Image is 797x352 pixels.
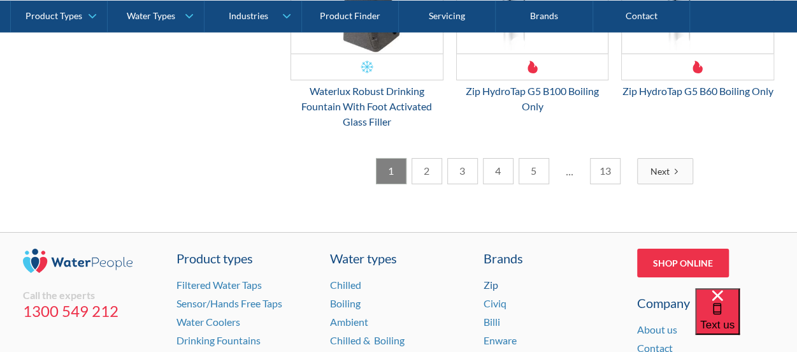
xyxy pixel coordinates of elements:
div: List [291,158,775,184]
div: Industries [228,10,268,21]
div: ... [554,158,585,184]
a: Next Page [637,158,693,184]
div: Company [637,293,775,312]
div: Water Types [127,10,175,21]
a: Enware [484,334,517,346]
a: Product types [176,249,314,268]
a: Filtered Water Taps [176,279,262,291]
div: Product Types [25,10,82,21]
iframe: podium webchat widget bubble [695,288,797,352]
div: Call the experts [23,289,161,302]
a: 1 [376,158,406,184]
div: Zip HydroTap G5 B60 Boiling Only [621,84,774,99]
a: Ambient [330,316,368,328]
a: Chilled & Boiling [330,334,405,346]
a: Civiq [484,297,506,309]
a: 1300 549 212 [23,302,161,321]
a: Water types [330,249,468,268]
a: 13 [590,158,621,184]
a: Billi [484,316,500,328]
a: Drinking Fountains [176,334,261,346]
div: Brands [484,249,621,268]
a: Water Coolers [176,316,240,328]
div: Zip HydroTap G5 B100 Boiling Only [456,84,609,114]
a: 2 [412,158,442,184]
a: Boiling [330,297,361,309]
div: Waterlux Robust Drinking Fountain With Foot Activated Glass Filler [291,84,443,129]
a: Sensor/Hands Free Taps [176,297,282,309]
a: Chilled [330,279,361,291]
a: About us [637,323,677,335]
a: Shop Online [637,249,729,277]
a: 5 [519,158,549,184]
a: Zip [484,279,498,291]
a: 3 [447,158,478,184]
a: 4 [483,158,513,184]
div: Next [650,165,670,178]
